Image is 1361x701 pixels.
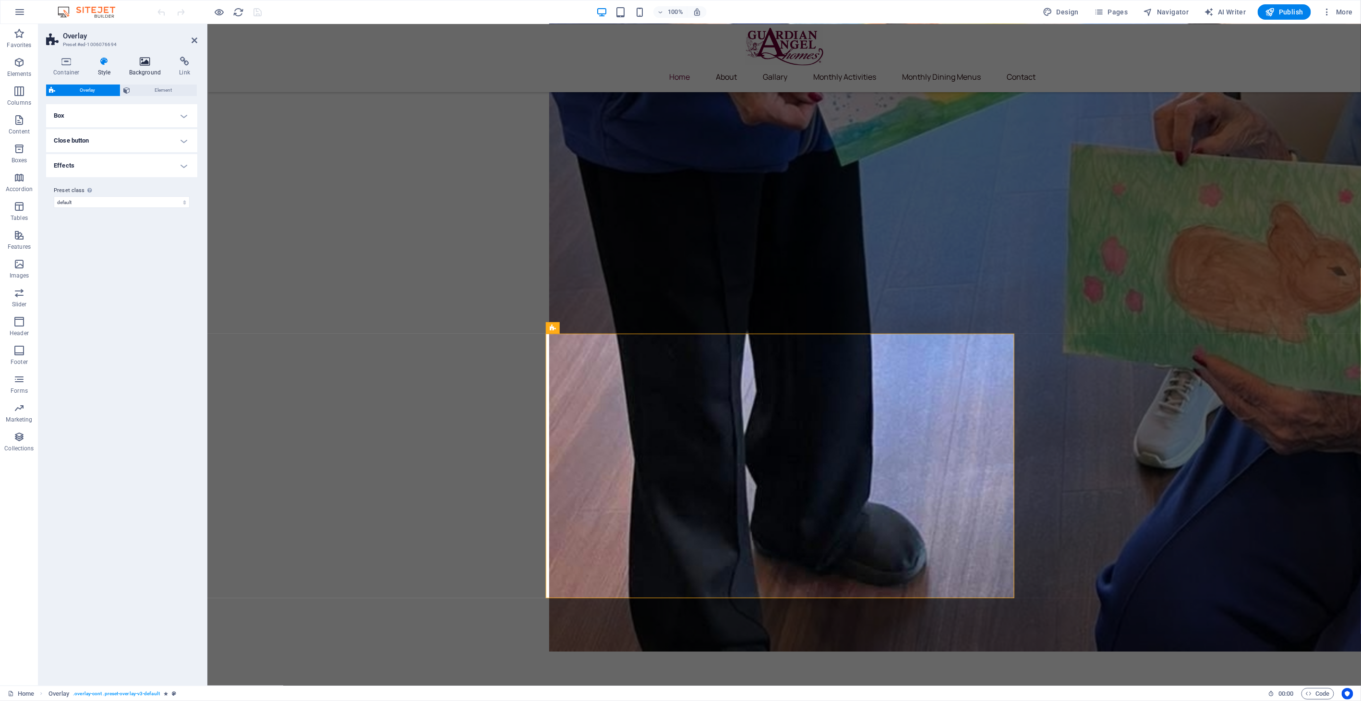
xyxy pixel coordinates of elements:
span: Code [1306,688,1330,700]
button: reload [233,6,244,18]
span: Overlay [58,85,117,96]
button: More [1319,4,1357,20]
h2: Overlay [63,32,197,40]
span: Click to select. Double-click to edit [48,688,70,700]
button: 100% [653,6,687,18]
p: Content [9,128,30,135]
button: Code [1301,688,1334,700]
span: AI Writer [1204,7,1246,17]
p: Images [10,272,29,279]
p: Slider [12,301,27,308]
h4: Container [46,57,91,77]
h6: Session time [1268,688,1294,700]
img: Editor Logo [55,6,127,18]
span: Design [1043,7,1079,17]
span: : [1285,690,1287,697]
h4: Link [172,57,197,77]
h6: 100% [668,6,683,18]
nav: breadcrumb [48,688,177,700]
button: Pages [1090,4,1132,20]
button: Design [1039,4,1083,20]
p: Features [8,243,31,251]
button: Usercentrics [1342,688,1353,700]
span: . overlay-cont .preset-overlay-v3-default [73,688,160,700]
h4: Effects [46,154,197,177]
span: Navigator [1144,7,1189,17]
button: Element [120,85,197,96]
p: Accordion [6,185,33,193]
p: Columns [7,99,31,107]
p: Tables [11,214,28,222]
i: Element contains an animation [164,691,168,696]
h4: Background [122,57,172,77]
span: Publish [1265,7,1303,17]
button: Navigator [1140,4,1193,20]
h4: Close button [46,129,197,152]
a: Click to cancel selection. Double-click to open Pages [8,688,34,700]
span: More [1323,7,1353,17]
p: Boxes [12,157,27,164]
button: Overlay [46,85,120,96]
span: 00 00 [1278,688,1293,700]
span: Element [133,85,194,96]
button: AI Writer [1201,4,1250,20]
p: Footer [11,358,28,366]
p: Favorites [7,41,31,49]
p: Elements [7,70,32,78]
i: This element is a customizable preset [172,691,176,696]
p: Header [10,329,29,337]
p: Collections [4,445,34,452]
h3: Preset #ed-1006076694 [63,40,178,49]
button: Click here to leave preview mode and continue editing [214,6,225,18]
i: On resize automatically adjust zoom level to fit chosen device. [693,8,701,16]
p: Forms [11,387,28,395]
label: Preset class [54,185,190,196]
p: Marketing [6,416,32,423]
span: Pages [1094,7,1128,17]
i: Reload page [233,7,244,18]
button: Publish [1258,4,1311,20]
h4: Style [91,57,122,77]
h4: Box [46,104,197,127]
div: Design (Ctrl+Alt+Y) [1039,4,1083,20]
